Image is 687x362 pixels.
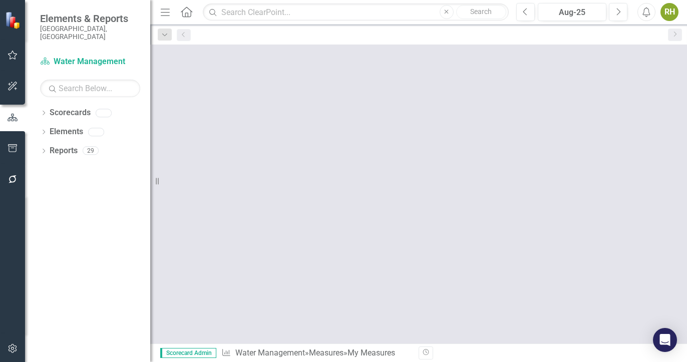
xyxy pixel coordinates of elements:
[221,347,411,359] div: » »
[50,107,91,119] a: Scorecards
[203,4,509,21] input: Search ClearPoint...
[50,126,83,138] a: Elements
[538,3,606,21] button: Aug-25
[83,147,99,155] div: 29
[40,80,140,97] input: Search Below...
[160,348,216,358] span: Scorecard Admin
[348,348,395,357] div: My Measures
[40,13,140,25] span: Elements & Reports
[541,7,603,19] div: Aug-25
[40,25,140,41] small: [GEOGRAPHIC_DATA], [GEOGRAPHIC_DATA]
[456,5,506,19] button: Search
[50,145,78,157] a: Reports
[5,11,23,29] img: ClearPoint Strategy
[40,56,140,68] a: Water Management
[235,348,305,357] a: Water Management
[660,3,678,21] button: RH
[309,348,343,357] a: Measures
[653,328,677,352] div: Open Intercom Messenger
[470,8,492,16] span: Search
